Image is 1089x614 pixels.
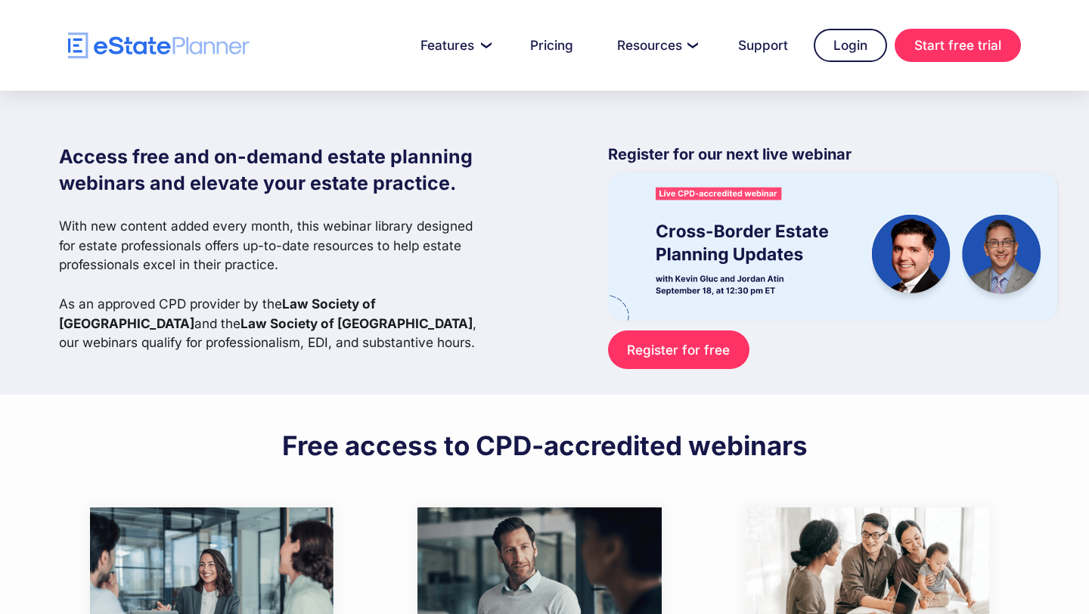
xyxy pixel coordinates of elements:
[608,172,1057,320] img: eState Academy webinar
[59,144,489,197] h1: Access free and on-demand estate planning webinars and elevate your estate practice.
[402,30,504,60] a: Features
[512,30,591,60] a: Pricing
[814,29,887,62] a: Login
[599,30,712,60] a: Resources
[608,330,749,369] a: Register for free
[59,216,489,352] p: With new content added every month, this webinar library designed for estate professionals offers...
[240,315,473,331] strong: Law Society of [GEOGRAPHIC_DATA]
[895,29,1021,62] a: Start free trial
[720,30,806,60] a: Support
[59,296,376,331] strong: Law Society of [GEOGRAPHIC_DATA]
[608,144,1057,172] p: Register for our next live webinar
[68,33,250,59] a: home
[282,429,808,462] h2: Free access to CPD-accredited webinars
